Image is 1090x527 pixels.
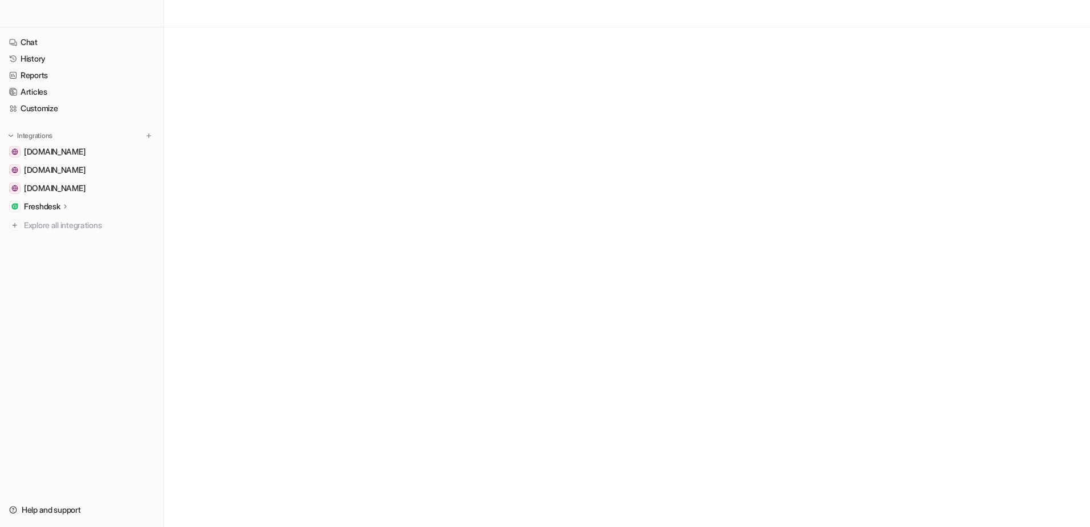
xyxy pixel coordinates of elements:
[11,167,18,173] img: my.naati.com.au
[17,131,52,140] p: Integrations
[5,100,159,116] a: Customize
[5,162,159,178] a: my.naati.com.au[DOMAIN_NAME]
[7,132,15,140] img: expand menu
[5,51,159,67] a: History
[145,132,153,140] img: menu_add.svg
[5,217,159,233] a: Explore all integrations
[24,164,86,176] span: [DOMAIN_NAME]
[11,185,18,192] img: learn.naati.com.au
[24,201,60,212] p: Freshdesk
[5,144,159,160] a: www.naati.com.au[DOMAIN_NAME]
[24,146,86,157] span: [DOMAIN_NAME]
[5,34,159,50] a: Chat
[5,180,159,196] a: learn.naati.com.au[DOMAIN_NAME]
[11,203,18,210] img: Freshdesk
[5,130,56,141] button: Integrations
[9,220,21,231] img: explore all integrations
[11,148,18,155] img: www.naati.com.au
[24,216,154,234] span: Explore all integrations
[5,67,159,83] a: Reports
[5,84,159,100] a: Articles
[24,183,86,194] span: [DOMAIN_NAME]
[5,502,159,518] a: Help and support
